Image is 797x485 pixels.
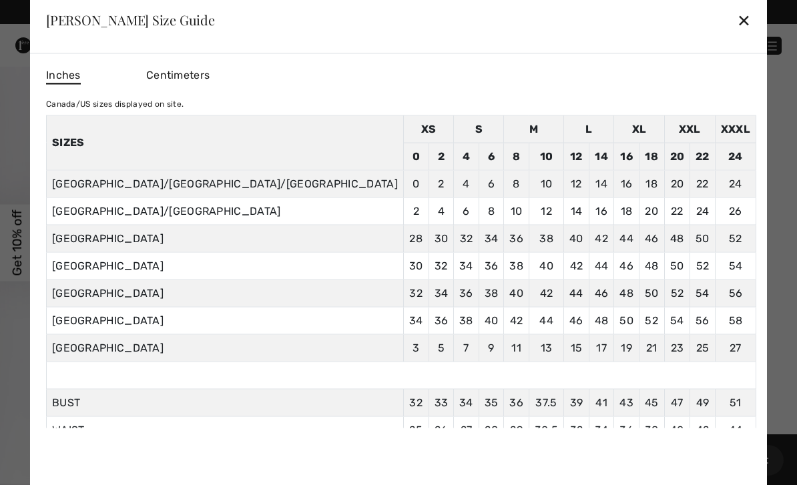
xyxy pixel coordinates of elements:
td: [GEOGRAPHIC_DATA] [46,252,403,280]
td: 4 [454,170,479,197]
td: 8 [479,197,504,225]
td: [GEOGRAPHIC_DATA]/[GEOGRAPHIC_DATA] [46,197,403,225]
span: 44 [729,423,743,436]
td: 54 [715,252,756,280]
td: 30 [403,252,429,280]
td: 56 [715,280,756,307]
td: 42 [504,307,529,334]
span: 35 [485,396,499,408]
td: XS [403,115,453,143]
span: 25 [409,423,423,436]
span: 41 [595,396,607,408]
td: [GEOGRAPHIC_DATA] [46,280,403,307]
td: 9 [479,334,504,362]
span: Centimeters [146,68,210,81]
td: 52 [715,225,756,252]
td: 14 [589,170,614,197]
td: 44 [529,307,563,334]
td: 13 [529,334,563,362]
span: 29 [510,423,523,436]
td: 20 [664,143,690,170]
td: 40 [504,280,529,307]
td: 18 [614,197,639,225]
span: 38 [645,423,659,436]
td: 34 [403,307,429,334]
td: 38 [479,280,504,307]
td: 54 [664,307,690,334]
td: 2 [403,197,429,225]
td: 34 [429,280,454,307]
td: 17 [589,334,614,362]
td: 12 [529,197,563,225]
td: 22 [690,143,716,170]
div: [PERSON_NAME] Size Guide [46,13,215,27]
td: XXXL [715,115,756,143]
td: 50 [639,280,664,307]
td: 11 [504,334,529,362]
span: 32 [570,423,583,436]
td: 24 [715,143,756,170]
td: 58 [715,307,756,334]
span: 34 [595,423,609,436]
span: 43 [619,396,633,408]
span: 34 [459,396,473,408]
td: [GEOGRAPHIC_DATA] [46,225,403,252]
td: 50 [664,252,690,280]
span: 49 [696,396,710,408]
td: 22 [664,197,690,225]
td: 10 [529,170,563,197]
td: 34 [454,252,479,280]
td: 46 [589,280,614,307]
td: 48 [589,307,614,334]
td: 52 [639,307,664,334]
td: XXL [664,115,715,143]
span: 42 [696,423,710,436]
td: 16 [589,197,614,225]
td: 48 [639,252,664,280]
td: 42 [529,280,563,307]
td: 25 [690,334,716,362]
td: WAIST [46,416,403,444]
td: 48 [664,225,690,252]
td: 14 [564,197,589,225]
span: 40 [670,423,684,436]
td: [GEOGRAPHIC_DATA] [46,334,403,362]
td: 38 [454,307,479,334]
td: 54 [690,280,716,307]
td: 40 [564,225,589,252]
td: 8 [504,143,529,170]
td: 16 [614,170,639,197]
td: L [564,115,614,143]
td: 46 [564,307,589,334]
td: 2 [429,170,454,197]
td: 14 [589,143,614,170]
td: 0 [403,170,429,197]
span: 36 [509,396,523,408]
td: 6 [454,197,479,225]
span: 47 [671,396,684,408]
td: 42 [589,225,614,252]
td: 34 [479,225,504,252]
span: 45 [645,396,659,408]
td: M [504,115,564,143]
td: BUST [46,389,403,416]
td: 30 [429,225,454,252]
td: 12 [564,143,589,170]
td: 5 [429,334,454,362]
td: 24 [690,197,716,225]
td: 21 [639,334,664,362]
span: Chat [31,9,59,21]
span: 27 [461,423,473,436]
td: 28 [403,225,429,252]
td: 4 [429,197,454,225]
td: 48 [614,280,639,307]
td: 50 [614,307,639,334]
td: 18 [639,143,664,170]
td: 3 [403,334,429,362]
td: 42 [564,252,589,280]
td: 40 [479,307,504,334]
td: 10 [529,143,563,170]
span: 30.5 [535,423,558,436]
td: 15 [564,334,589,362]
td: [GEOGRAPHIC_DATA] [46,307,403,334]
